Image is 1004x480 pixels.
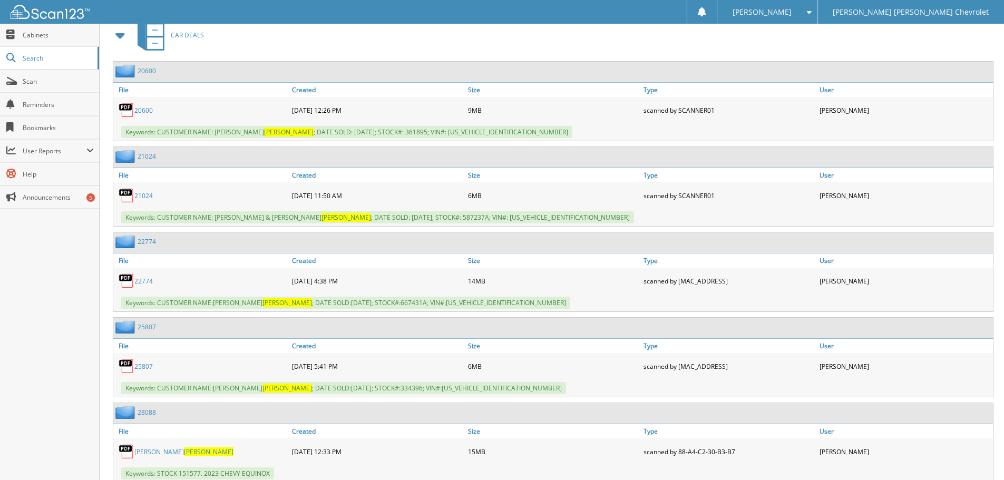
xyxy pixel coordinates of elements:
a: [PERSON_NAME][PERSON_NAME] [134,447,233,456]
span: [PERSON_NAME] [264,128,314,136]
a: User [817,168,993,182]
a: Created [289,168,465,182]
span: Keywords: CUSTOMER NAME: [PERSON_NAME] & [PERSON_NAME] ; DATE SOLD: [DATE]; STOCK#: 587237A; VIN#... [121,211,634,223]
a: 21024 [138,152,156,161]
a: Size [465,83,641,97]
span: [PERSON_NAME] [262,384,312,393]
span: Cabinets [23,31,94,40]
div: [DATE] 11:50 AM [289,185,465,206]
div: [DATE] 12:26 PM [289,100,465,121]
div: [PERSON_NAME] [817,185,993,206]
div: 5 [86,193,95,202]
div: scanned by SCANNER01 [641,100,817,121]
img: scan123-logo-white.svg [11,5,90,19]
span: [PERSON_NAME] [262,298,312,307]
a: 22774 [138,237,156,246]
div: 6MB [465,185,641,206]
span: Scan [23,77,94,86]
img: folder2.png [115,406,138,419]
span: [PERSON_NAME] [PERSON_NAME] Chevrolet [833,9,989,15]
a: User [817,83,993,97]
div: [PERSON_NAME] [817,441,993,462]
img: folder2.png [115,320,138,334]
a: 25807 [134,362,153,371]
a: Created [289,83,465,97]
span: Reminders [23,100,94,109]
a: File [113,168,289,182]
a: Size [465,339,641,353]
a: Created [289,339,465,353]
span: [PERSON_NAME] [733,9,792,15]
img: PDF.png [119,358,134,374]
div: [PERSON_NAME] [817,100,993,121]
a: File [113,253,289,268]
img: PDF.png [119,273,134,289]
span: Keywords: CUSTOMER NAME: [PERSON_NAME] ; DATE SOLD: [DATE]; STOCK#: 361895; VIN#: [US_VEHICLE_IDE... [121,126,572,138]
a: Size [465,168,641,182]
span: Keywords: CUSTOMER NAME:[PERSON_NAME] ; DATE SOLD:[DATE]; STOCK#:667431A; VIN#:[US_VEHICLE_IDENTI... [121,297,570,309]
a: Type [641,168,817,182]
a: File [113,339,289,353]
div: scanned by 88-A4-C2-30-B3-B7 [641,441,817,462]
div: [PERSON_NAME] [817,270,993,291]
span: CAR DEALS [171,31,204,40]
a: Type [641,83,817,97]
a: User [817,424,993,438]
div: 14MB [465,270,641,291]
a: Type [641,424,817,438]
span: Bookmarks [23,123,94,132]
span: Announcements [23,193,94,202]
a: Size [465,253,641,268]
a: File [113,83,289,97]
iframe: Chat Widget [951,429,1004,480]
a: User [817,339,993,353]
span: Keywords: STOCK 151577. 2023 CHEVY EQUINOX [121,467,274,479]
a: 20600 [134,106,153,115]
span: [PERSON_NAME] [184,447,233,456]
div: scanned by [MAC_ADDRESS] [641,270,817,291]
a: Size [465,424,641,438]
span: [PERSON_NAME] [321,213,371,222]
span: User Reports [23,146,86,155]
div: scanned by SCANNER01 [641,185,817,206]
div: [DATE] 5:41 PM [289,356,465,377]
img: PDF.png [119,444,134,459]
div: 9MB [465,100,641,121]
img: PDF.png [119,102,134,118]
a: Created [289,424,465,438]
img: folder2.png [115,150,138,163]
div: 6MB [465,356,641,377]
a: Type [641,339,817,353]
a: 22774 [134,277,153,286]
span: Keywords: CUSTOMER NAME:[PERSON_NAME] ; DATE SOLD:[DATE]; STOCK#:334396; VIN#:[US_VEHICLE_IDENTIF... [121,382,566,394]
a: File [113,424,289,438]
div: 15MB [465,441,641,462]
a: 20600 [138,66,156,75]
a: 25807 [138,322,156,331]
a: User [817,253,993,268]
img: PDF.png [119,188,134,203]
a: CAR DEALS [131,14,204,56]
div: [DATE] 12:33 PM [289,441,465,462]
img: folder2.png [115,64,138,77]
div: scanned by [MAC_ADDRESS] [641,356,817,377]
img: folder2.png [115,235,138,248]
div: [DATE] 4:38 PM [289,270,465,291]
span: Search [23,54,92,63]
a: Type [641,253,817,268]
div: [PERSON_NAME] [817,356,993,377]
a: 28088 [138,408,156,417]
span: Help [23,170,94,179]
a: 21024 [134,191,153,200]
a: Created [289,253,465,268]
